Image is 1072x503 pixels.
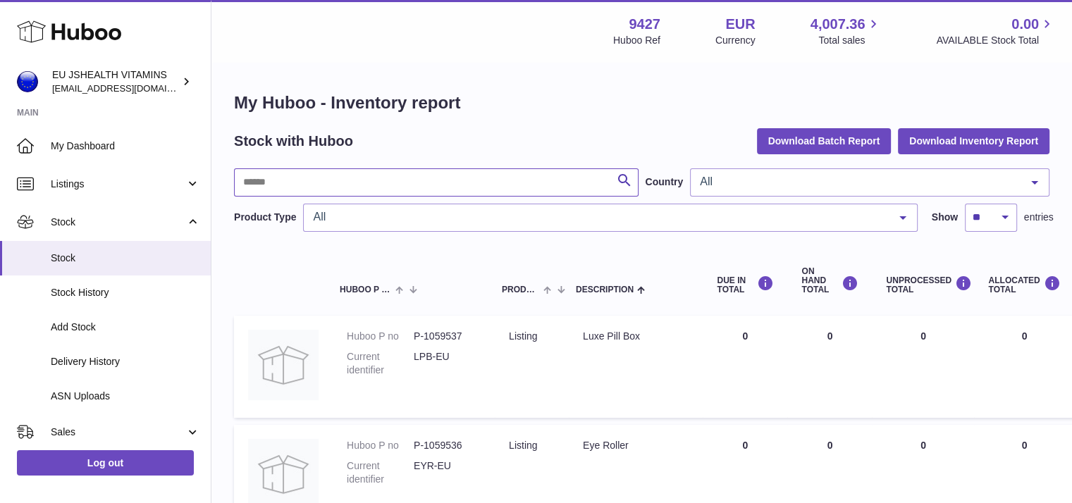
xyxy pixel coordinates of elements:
[414,350,481,377] dd: LPB-EU
[757,128,892,154] button: Download Batch Report
[414,439,481,452] dd: P-1059536
[347,350,414,377] dt: Current identifier
[347,439,414,452] dt: Huboo P no
[309,210,888,224] span: All
[502,285,540,294] span: Product Type
[347,459,414,486] dt: Current identifier
[872,316,974,418] td: 0
[509,330,537,342] span: listing
[347,330,414,343] dt: Huboo P no
[988,275,1060,294] div: ALLOCATED Total
[932,211,958,224] label: Show
[414,459,481,486] dd: EYR-EU
[811,15,882,47] a: 4,007.36 Total sales
[583,330,689,343] div: Luxe Pill Box
[576,285,634,294] span: Description
[818,34,881,47] span: Total sales
[703,316,787,418] td: 0
[613,34,660,47] div: Huboo Ref
[234,92,1049,114] h1: My Huboo - Inventory report
[52,82,207,94] span: [EMAIL_ADDRESS][DOMAIN_NAME]
[1024,211,1054,224] span: entries
[629,15,660,34] strong: 9427
[51,426,185,439] span: Sales
[787,316,872,418] td: 0
[51,390,200,403] span: ASN Uploads
[51,139,200,153] span: My Dashboard
[936,34,1055,47] span: AVAILABLE Stock Total
[898,128,1049,154] button: Download Inventory Report
[51,178,185,191] span: Listings
[340,285,392,294] span: Huboo P no
[234,211,296,224] label: Product Type
[801,267,858,295] div: ON HAND Total
[51,286,200,299] span: Stock History
[1011,15,1039,34] span: 0.00
[17,71,38,92] img: internalAdmin-9427@internal.huboo.com
[811,15,865,34] span: 4,007.36
[509,440,537,451] span: listing
[725,15,755,34] strong: EUR
[886,275,960,294] div: UNPROCESSED Total
[717,275,773,294] div: DUE IN TOTAL
[715,34,756,47] div: Currency
[52,68,179,95] div: EU JSHEALTH VITAMINS
[248,330,319,400] img: product image
[51,216,185,229] span: Stock
[51,355,200,368] span: Delivery History
[936,15,1055,47] a: 0.00 AVAILABLE Stock Total
[17,450,194,476] a: Log out
[51,252,200,265] span: Stock
[51,321,200,334] span: Add Stock
[583,439,689,452] div: Eye Roller
[234,132,353,151] h2: Stock with Huboo
[646,175,684,189] label: Country
[696,175,1021,189] span: All
[414,330,481,343] dd: P-1059537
